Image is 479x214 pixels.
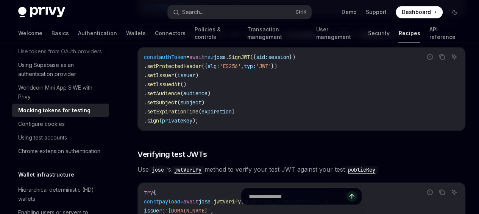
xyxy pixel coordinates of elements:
span: jose [214,54,226,60]
span: . [144,81,147,88]
input: Ask a question... [249,188,346,205]
span: = [186,54,189,60]
span: setProtectedHeader [147,63,201,70]
div: Mocking tokens for testing [18,106,90,115]
span: alg: [208,63,220,70]
button: Send message [346,191,357,202]
code: publicKey [345,166,378,174]
span: new [204,54,214,60]
div: Using Supabase as an authentication provider [18,60,105,79]
a: Support [366,8,387,16]
h5: Wallet infrastructure [18,170,74,179]
span: ) [208,90,211,97]
span: sid: [256,54,268,60]
span: ) [232,108,235,115]
span: 'ES256' [220,63,241,70]
a: Authentication [78,24,117,42]
span: ({ [250,54,256,60]
a: Transaction management [247,24,307,42]
span: . [144,99,147,106]
a: publicKey [345,166,378,173]
div: Using test accounts [18,133,67,142]
a: Security [368,24,389,42]
a: Demo [342,8,357,16]
span: issuer [177,72,195,79]
div: Hierarchical deterministic (HD) wallets [18,185,105,203]
a: Using test accounts [12,131,109,144]
a: Worldcoin Mini App SIWE with Privy [12,81,109,104]
span: , [241,63,244,70]
code: jwtVerify [171,166,204,174]
a: Using Supabase as an authentication provider [12,58,109,81]
span: sign [147,117,159,124]
span: . [144,72,147,79]
a: Chrome extension authentication [12,144,109,158]
span: ) [195,72,198,79]
span: setExpirationTime [147,108,198,115]
span: typ: [244,63,256,70]
span: ( [159,117,162,124]
a: Welcome [18,24,42,42]
span: setSubject [147,99,177,106]
span: SignJWT [229,54,250,60]
img: dark logo [18,7,65,17]
button: Ask AI [449,52,459,62]
a: Policies & controls [195,24,238,42]
span: ); [192,117,198,124]
a: Configure cookies [12,117,109,131]
span: subject [180,99,201,106]
span: const [144,54,159,60]
span: ) [201,99,204,106]
a: Connectors [155,24,186,42]
span: setAudience [147,90,180,97]
span: authToken [159,54,186,60]
a: Basics [51,24,69,42]
button: Report incorrect code [425,52,435,62]
a: jwtVerify [171,166,204,173]
a: Wallets [126,24,146,42]
span: . [144,63,147,70]
span: () [180,81,186,88]
span: . [144,90,147,97]
span: . [226,54,229,60]
a: Recipes [398,24,420,42]
a: User management [316,24,359,42]
span: ( [174,72,177,79]
span: ( [198,108,201,115]
span: expiration [201,108,232,115]
span: privateKey [162,117,192,124]
span: ( [177,99,180,106]
a: API reference [429,24,461,42]
span: Verifying test JWTs [137,149,207,160]
a: Hierarchical deterministic (HD) wallets [12,183,109,206]
span: Use ’s method to verify your test JWT against your test [137,164,465,175]
a: Dashboard [396,6,443,18]
span: ( [180,90,183,97]
a: Mocking tokens for testing [12,104,109,117]
span: setIssuer [147,72,174,79]
span: . [144,117,147,124]
div: Configure cookies [18,119,65,129]
span: session [268,54,289,60]
span: await [189,54,204,60]
button: Copy the contents from the code block [437,52,447,62]
span: 'JWT' [256,63,271,70]
span: }) [289,54,295,60]
span: ({ [201,63,208,70]
span: Dashboard [402,8,431,16]
div: Search... [182,8,203,17]
span: Ctrl K [295,9,307,15]
span: setIssuedAt [147,81,180,88]
span: . [144,108,147,115]
button: Search...CtrlK [168,5,311,19]
span: audience [183,90,208,97]
span: }) [271,63,277,70]
code: jose [149,166,167,174]
button: Toggle dark mode [449,6,461,18]
div: Worldcoin Mini App SIWE with Privy [18,83,105,101]
div: Chrome extension authentication [18,147,100,156]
